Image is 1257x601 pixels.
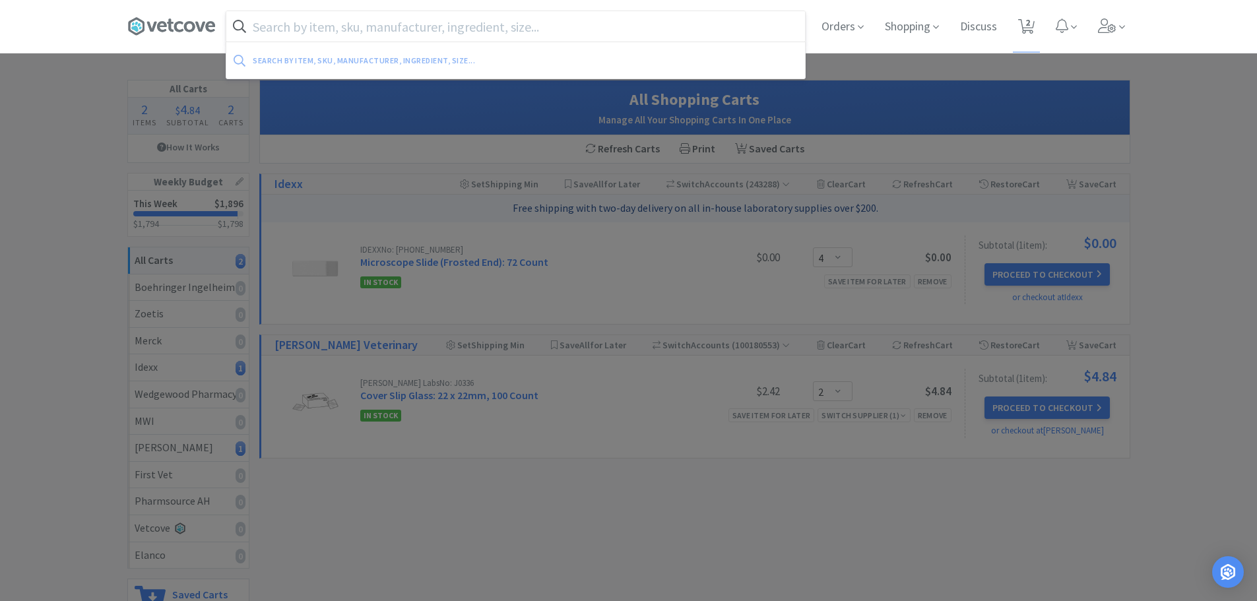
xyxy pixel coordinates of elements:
a: 2 [1013,22,1040,34]
input: Search by item, sku, manufacturer, ingredient, size... [226,11,805,42]
a: Discuss [955,21,1002,33]
div: Search by item, sku, manufacturer, ingredient, size... [253,50,636,71]
div: Open Intercom Messenger [1212,556,1244,588]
